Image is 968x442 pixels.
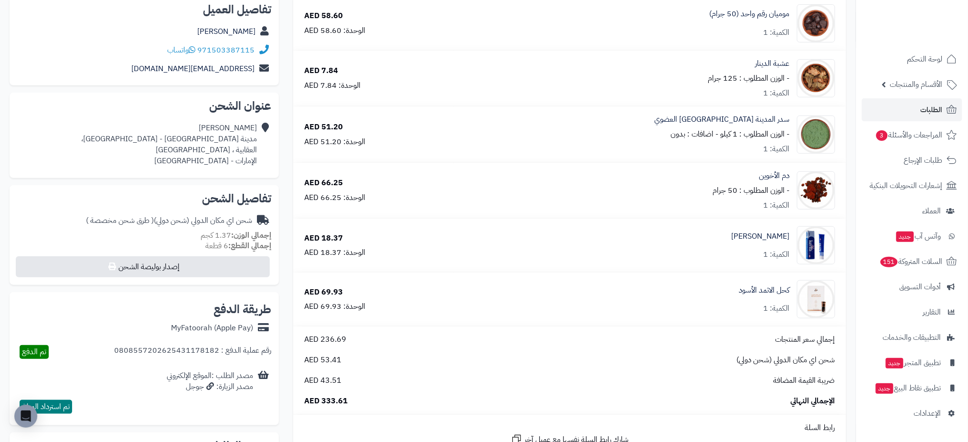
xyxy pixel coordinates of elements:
span: 53.41 AED [304,355,341,366]
div: 58.60 AED [304,11,343,21]
small: - الوزن المطلوب : 50 جرام [713,185,790,196]
div: شحن اي مكان الدولي (شحن دولي) [86,215,252,226]
div: الكمية: 1 [764,27,790,38]
a: 971503387115 [197,44,255,56]
span: جديد [896,232,914,242]
a: واتساب [167,44,195,56]
a: لوحة التحكم [862,48,962,71]
div: 69.93 AED [304,287,343,298]
a: العملاء [862,200,962,222]
a: تطبيق المتجرجديد [862,351,962,374]
small: - الوزن المطلوب : 1 كيلو [721,128,790,140]
img: 1693553100-Dragon%20Tree%20Sap-90x90.jpg [798,171,835,210]
div: [PERSON_NAME] مدينة [GEOGRAPHIC_DATA] - [GEOGRAPHIC_DATA]، العقابية ، [GEOGRAPHIC_DATA] الإمارات ... [81,123,257,166]
span: 333.61 AED [304,396,348,407]
div: الوحدة: 69.93 AED [304,301,365,312]
a: دم الأخوين [759,170,790,181]
img: 1693558974-Kenta%20Cream%20Web-90x90.jpg [798,226,835,264]
div: الوحدة: 58.60 AED [304,25,365,36]
a: تطبيق نقاط البيعجديد [862,377,962,400]
a: طلبات الإرجاع [862,149,962,172]
a: كحل الاثمد الأسود [739,285,790,296]
div: الكمية: 1 [764,303,790,314]
small: - الوزن المطلوب : 125 جرام [708,73,790,84]
a: السلات المتروكة151 [862,250,962,273]
h2: عنوان الشحن [17,100,271,112]
div: 66.25 AED [304,178,343,189]
a: [PERSON_NAME] [197,26,255,37]
img: logo-2.png [903,24,959,44]
div: MyFatoorah (Apple Pay) [171,323,253,334]
span: المراجعات والأسئلة [875,128,943,142]
span: 151 [881,257,898,267]
span: الأقسام والمنتجات [890,78,943,91]
h2: تفاصيل الشحن [17,193,271,204]
div: الوحدة: 66.25 AED [304,192,365,203]
span: الإعدادات [914,407,941,420]
div: 18.37 AED [304,233,343,244]
small: 1.37 كجم [201,230,271,241]
small: 6 قطعة [205,240,271,252]
span: إشعارات التحويلات البنكية [870,179,943,192]
img: 1690052262-Seder%20Leaves%20Powder%20Organic-90x90.jpg [798,116,835,154]
span: وآتس آب [895,230,941,243]
span: 3 [876,130,888,141]
div: الوحدة: 51.20 AED [304,137,365,147]
span: شحن اي مكان الدولي (شحن دولي) [737,355,835,366]
span: الإجمالي النهائي [791,396,835,407]
span: السلات المتروكة [880,255,943,268]
img: 1633635488-Shilajit-90x90.jpg [798,4,835,42]
span: التقارير [923,305,941,319]
h2: تفاصيل العميل [17,4,271,15]
span: العملاء [923,204,941,218]
img: 1753208387-Kohol%20Alethmid-90x90.jpg [798,280,835,318]
span: 43.51 AED [304,375,341,386]
span: جديد [886,358,904,368]
span: تم استرداد المبلغ [22,401,70,412]
a: الطلبات [862,98,962,121]
a: المراجعات والأسئلة3 [862,124,962,147]
h2: طريقة الدفع [213,304,271,315]
div: رابط السلة [297,422,842,433]
a: أدوات التسويق [862,275,962,298]
div: الوحدة: 18.37 AED [304,247,365,258]
a: التطبيقات والخدمات [862,326,962,349]
span: تطبيق نقاط البيع [875,381,941,395]
a: الإعدادات [862,402,962,425]
span: أدوات التسويق [900,280,941,294]
img: 1645466661-Humulus%20lupulus-90x90.jpg [798,59,835,97]
a: التقارير [862,301,962,324]
a: عشبة الدينار [755,58,790,69]
small: - اضافات : بدون [671,128,719,140]
span: ( طرق شحن مخصصة ) [86,215,154,226]
button: إصدار بوليصة الشحن [16,256,270,277]
div: مصدر الطلب :الموقع الإلكتروني [167,370,253,392]
div: الكمية: 1 [764,144,790,155]
div: الكمية: 1 [764,200,790,211]
div: الوحدة: 7.84 AED [304,80,361,91]
span: لوحة التحكم [907,53,943,66]
a: سدر المدينة [GEOGRAPHIC_DATA] العضوي [654,114,790,125]
span: ضريبة القيمة المضافة [774,375,835,386]
span: إجمالي سعر المنتجات [776,334,835,345]
span: التطبيقات والخدمات [883,331,941,344]
a: إشعارات التحويلات البنكية [862,174,962,197]
div: مصدر الزيارة: جوجل [167,381,253,392]
div: الكمية: 1 [764,88,790,99]
span: تطبيق المتجر [885,356,941,369]
span: الطلبات [921,103,943,116]
div: 51.20 AED [304,122,343,133]
strong: إجمالي القطع: [228,240,271,252]
strong: إجمالي الوزن: [231,230,271,241]
div: رقم عملية الدفع : 0808557202625431178182 [114,345,271,359]
span: تم الدفع [22,346,46,358]
div: 7.84 AED [304,65,338,76]
div: Open Intercom Messenger [14,405,37,428]
a: [EMAIL_ADDRESS][DOMAIN_NAME] [131,63,255,74]
a: وآتس آبجديد [862,225,962,248]
div: الكمية: 1 [764,249,790,260]
a: [PERSON_NAME] [732,231,790,242]
span: 236.69 AED [304,334,346,345]
span: طلبات الإرجاع [904,154,943,167]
